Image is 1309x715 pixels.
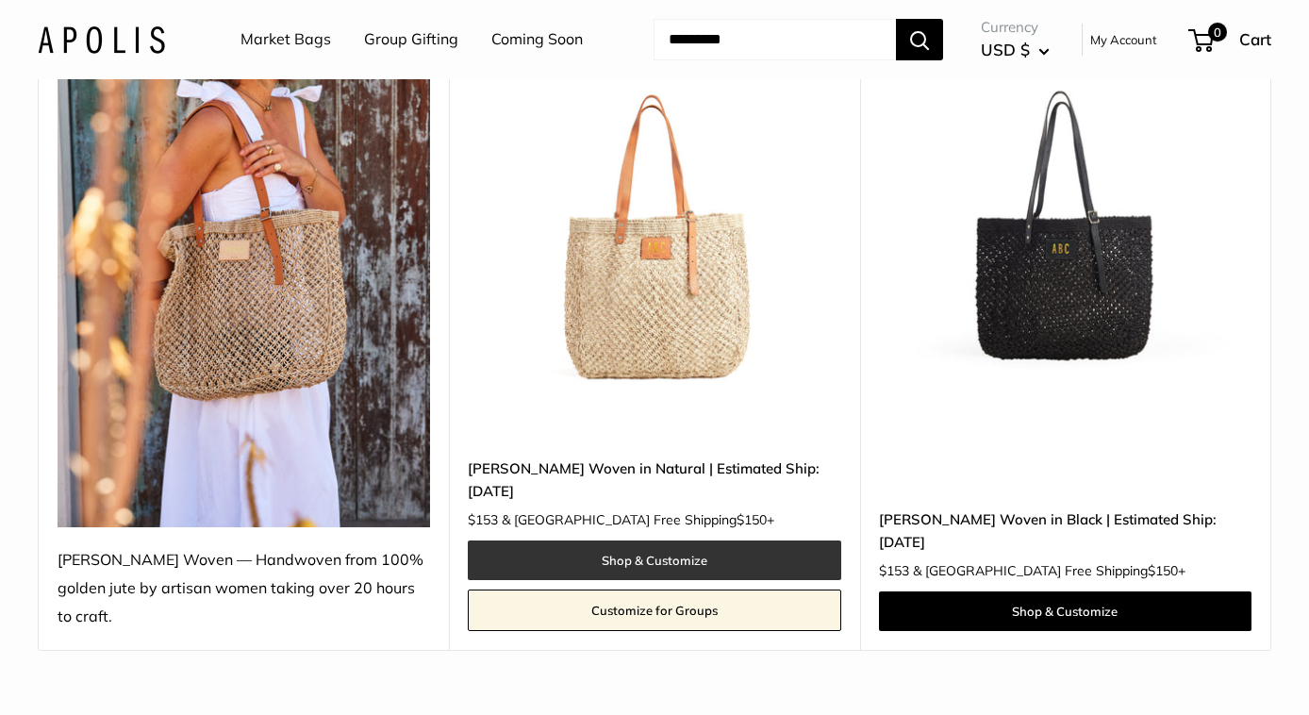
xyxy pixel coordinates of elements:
img: Apolis [38,25,165,53]
a: Market Bags [240,25,331,54]
a: 0 Cart [1190,25,1271,55]
img: Mercado Woven in Black | Estimated Ship: Oct. 19th [879,30,1251,403]
button: USD $ [981,35,1050,65]
span: $150 [1148,562,1178,579]
div: [PERSON_NAME] Woven — Handwoven from 100% golden jute by artisan women taking over 20 hours to cr... [58,546,430,631]
span: Cart [1239,29,1271,49]
a: [PERSON_NAME] Woven in Black | Estimated Ship: [DATE] [879,508,1251,553]
img: Mercado Woven in Natural | Estimated Ship: Oct. 19th [468,30,840,403]
a: Group Gifting [364,25,458,54]
span: & [GEOGRAPHIC_DATA] Free Shipping + [502,513,774,526]
span: & [GEOGRAPHIC_DATA] Free Shipping + [913,564,1185,577]
a: Customize for Groups [468,590,840,631]
a: Shop & Customize [468,540,840,580]
span: $150 [737,511,767,528]
a: Mercado Woven in Natural | Estimated Ship: Oct. 19thMercado Woven in Natural | Estimated Ship: Oc... [468,30,840,403]
span: $153 [468,511,498,528]
a: Coming Soon [491,25,583,54]
a: Shop & Customize [879,591,1251,631]
span: 0 [1208,23,1227,42]
span: Currency [981,14,1050,41]
a: My Account [1090,28,1157,51]
span: $153 [879,562,909,579]
button: Search [896,19,943,60]
a: Mercado Woven in Black | Estimated Ship: Oct. 19thMercado Woven in Black | Estimated Ship: Oct. 19th [879,30,1251,403]
input: Search... [654,19,896,60]
a: [PERSON_NAME] Woven in Natural | Estimated Ship: [DATE] [468,457,840,502]
span: USD $ [981,40,1030,59]
img: Mercado Woven — Handwoven from 100% golden jute by artisan women taking over 20 hours to craft. [58,30,430,527]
